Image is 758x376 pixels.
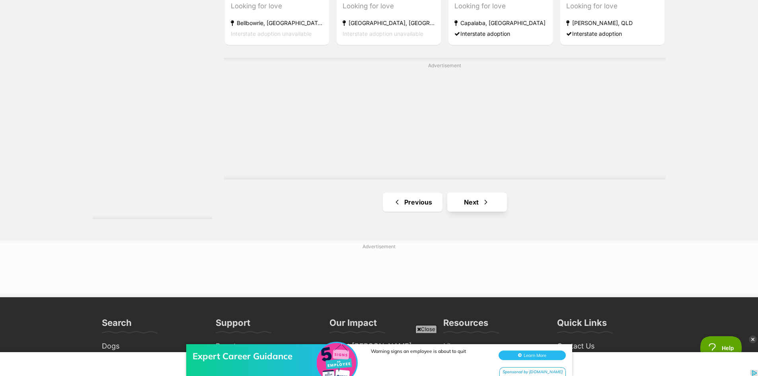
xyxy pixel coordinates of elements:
strong: Bellbowrie, [GEOGRAPHIC_DATA] [231,18,323,28]
button: Learn More [499,22,566,32]
div: Advertisement [224,58,666,180]
img: Expert Career Guidance [317,15,357,55]
h3: Support [216,317,250,333]
div: Warning signs an employee is about to quit [371,20,490,26]
img: close_grey_3x.png [749,335,757,343]
strong: [PERSON_NAME], QLD [566,18,659,28]
span: Close [415,325,437,333]
div: Sponsored by [DOMAIN_NAME] [499,39,566,49]
a: Next page [447,193,507,212]
iframe: Advertisement [252,72,638,171]
div: Looking for love [454,1,547,12]
span: Interstate adoption unavailable [343,30,423,37]
strong: Capalaba, [GEOGRAPHIC_DATA] [454,18,547,28]
iframe: Advertisement [234,253,524,289]
span: Interstate adoption unavailable [231,30,312,37]
div: Looking for love [231,1,323,12]
h3: Quick Links [557,317,607,333]
div: Looking for love [566,1,659,12]
nav: Pagination [224,193,666,212]
div: Interstate adoption [454,28,547,39]
div: Interstate adoption [566,28,659,39]
strong: [GEOGRAPHIC_DATA], [GEOGRAPHIC_DATA] [343,18,435,28]
h3: Resources [443,317,488,333]
h3: Our Impact [329,317,377,333]
a: Previous page [383,193,442,212]
div: Looking for love [343,1,435,12]
h3: Search [102,317,132,333]
div: Expert Career Guidance [193,22,320,33]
